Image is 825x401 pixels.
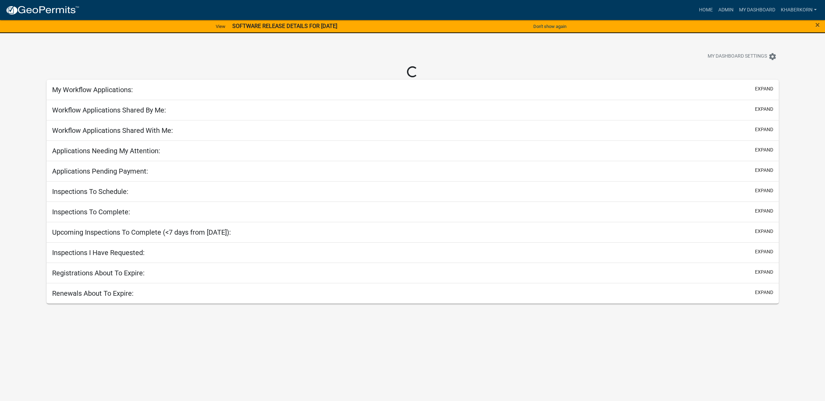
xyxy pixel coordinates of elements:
[696,3,716,17] a: Home
[213,21,228,32] a: View
[755,268,773,276] button: expand
[778,3,819,17] a: khaberkorn
[815,20,820,30] span: ×
[755,146,773,154] button: expand
[755,167,773,174] button: expand
[52,106,166,114] h5: Workflow Applications Shared By Me:
[52,147,160,155] h5: Applications Needing My Attention:
[755,248,773,255] button: expand
[52,86,133,94] h5: My Workflow Applications:
[768,52,777,61] i: settings
[708,52,767,61] span: My Dashboard Settings
[755,85,773,92] button: expand
[755,207,773,215] button: expand
[815,21,820,29] button: Close
[52,289,134,297] h5: Renewals About To Expire:
[52,269,145,277] h5: Registrations About To Expire:
[52,248,145,257] h5: Inspections I Have Requested:
[531,21,569,32] button: Don't show again
[52,208,130,216] h5: Inspections To Complete:
[755,187,773,194] button: expand
[755,106,773,113] button: expand
[52,167,148,175] h5: Applications Pending Payment:
[716,3,736,17] a: Admin
[52,126,173,135] h5: Workflow Applications Shared With Me:
[755,289,773,296] button: expand
[755,228,773,235] button: expand
[52,228,231,236] h5: Upcoming Inspections To Complete (<7 days from [DATE]):
[232,23,337,29] strong: SOFTWARE RELEASE DETAILS FOR [DATE]
[736,3,778,17] a: My Dashboard
[755,126,773,133] button: expand
[702,50,782,63] button: My Dashboard Settingssettings
[52,187,128,196] h5: Inspections To Schedule:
